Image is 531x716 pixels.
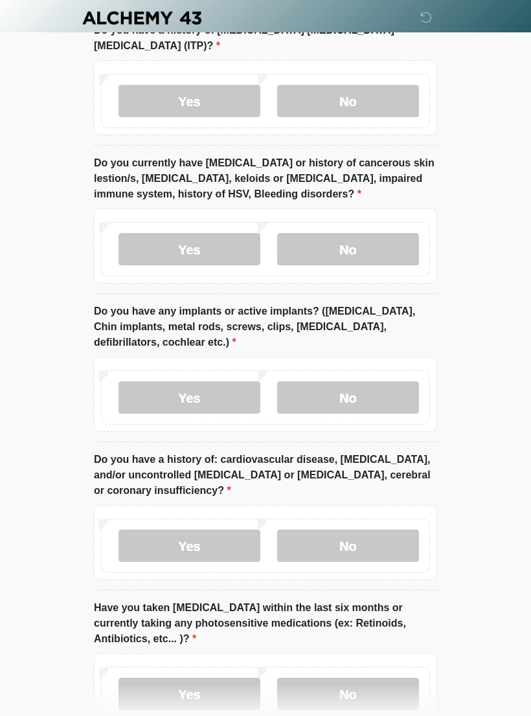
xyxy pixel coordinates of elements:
[119,381,260,414] label: Yes
[94,452,437,498] label: Do you have a history of: cardiovascular disease, [MEDICAL_DATA], and/or uncontrolled [MEDICAL_DA...
[277,530,419,562] label: No
[277,678,419,710] label: No
[277,233,419,265] label: No
[94,600,437,647] label: Have you taken [MEDICAL_DATA] within the last six months or currently taking any photosensitive m...
[94,23,437,54] label: Do you have a history of [MEDICAL_DATA] [MEDICAL_DATA] [MEDICAL_DATA] (ITP)?
[81,10,203,26] img: Alchemy 43 Logo
[119,85,260,117] label: Yes
[277,381,419,414] label: No
[94,155,437,202] label: Do you currently have [MEDICAL_DATA] or history of cancerous skin lestion/s, [MEDICAL_DATA], kelo...
[94,304,437,350] label: Do you have any implants or active implants? ([MEDICAL_DATA], Chin implants, metal rods, screws, ...
[119,530,260,562] label: Yes
[277,85,419,117] label: No
[119,678,260,710] label: Yes
[119,233,260,265] label: Yes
